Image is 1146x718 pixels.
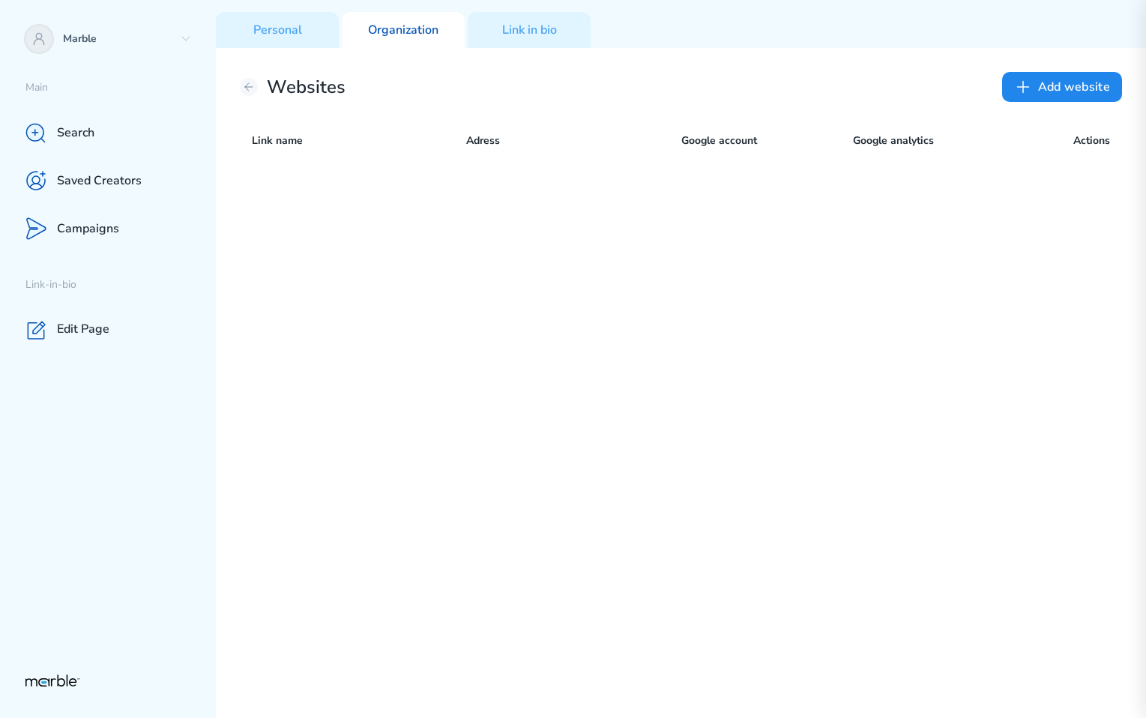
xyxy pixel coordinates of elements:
[57,221,119,237] p: Campaigns
[853,132,1025,150] p: Google analytics
[253,22,302,38] p: Personal
[1002,72,1122,102] button: Add website
[25,278,216,292] p: Link-in-bio
[681,132,853,150] p: Google account
[252,132,466,150] p: Link name
[466,132,681,150] p: Adress
[25,81,216,95] p: Main
[502,22,557,38] p: Link in bio
[63,32,174,46] p: Marble
[57,173,142,189] p: Saved Creators
[57,322,109,337] p: Edit Page
[57,125,94,141] p: Search
[267,76,346,98] h2: Websites
[1073,132,1110,150] p: Actions
[368,22,438,38] p: Organization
